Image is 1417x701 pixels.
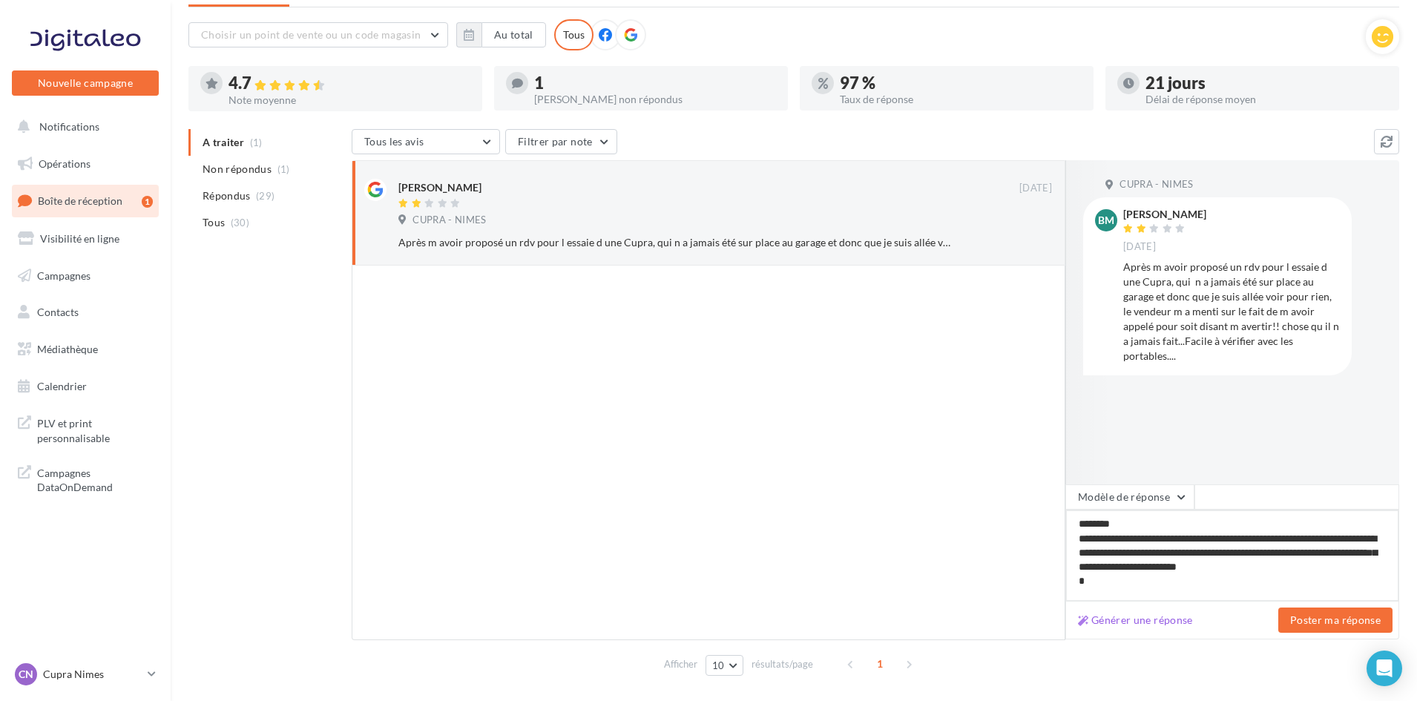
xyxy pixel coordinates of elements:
[9,297,162,328] a: Contacts
[203,162,272,177] span: Non répondus
[534,75,776,91] div: 1
[37,269,91,281] span: Campagnes
[364,135,424,148] span: Tous les avis
[9,334,162,365] a: Médiathèque
[554,19,594,50] div: Tous
[456,22,546,47] button: Au total
[12,70,159,96] button: Nouvelle campagne
[664,657,697,671] span: Afficher
[505,129,617,154] button: Filtrer par note
[1123,260,1340,363] div: Après m avoir proposé un rdv pour l essaie d une Cupra, qui n a jamais été sur place au garage et...
[277,163,290,175] span: (1)
[9,371,162,402] a: Calendrier
[229,95,470,105] div: Note moyenne
[1065,484,1194,510] button: Modèle de réponse
[840,75,1082,91] div: 97 %
[706,655,743,676] button: 10
[1145,75,1387,91] div: 21 jours
[229,75,470,92] div: 4.7
[752,657,813,671] span: résultats/page
[9,407,162,451] a: PLV et print personnalisable
[1278,608,1393,633] button: Poster ma réponse
[37,343,98,355] span: Médiathèque
[712,659,725,671] span: 10
[38,194,122,207] span: Boîte de réception
[398,235,956,250] div: Après m avoir proposé un rdv pour l essaie d une Cupra, qui n a jamais été sur place au garage et...
[9,223,162,254] a: Visibilité en ligne
[1123,209,1206,220] div: [PERSON_NAME]
[203,188,251,203] span: Répondus
[39,157,91,170] span: Opérations
[40,232,119,245] span: Visibilité en ligne
[1072,611,1199,629] button: Générer une réponse
[1123,240,1156,254] span: [DATE]
[203,215,225,230] span: Tous
[398,180,481,195] div: [PERSON_NAME]
[9,148,162,180] a: Opérations
[9,111,156,142] button: Notifications
[9,457,162,501] a: Campagnes DataOnDemand
[1120,178,1193,191] span: CUPRA - NIMES
[37,413,153,445] span: PLV et print personnalisable
[840,94,1082,105] div: Taux de réponse
[1367,651,1402,686] div: Open Intercom Messenger
[352,129,500,154] button: Tous les avis
[1145,94,1387,105] div: Délai de réponse moyen
[19,667,33,682] span: CN
[1019,182,1052,195] span: [DATE]
[412,214,486,227] span: CUPRA - NIMES
[37,463,153,495] span: Campagnes DataOnDemand
[37,380,87,392] span: Calendrier
[868,652,892,676] span: 1
[9,185,162,217] a: Boîte de réception1
[9,260,162,292] a: Campagnes
[481,22,546,47] button: Au total
[534,94,776,105] div: [PERSON_NAME] non répondus
[1098,213,1114,228] span: BM
[12,660,159,688] a: CN Cupra Nimes
[37,306,79,318] span: Contacts
[231,217,249,228] span: (30)
[188,22,448,47] button: Choisir un point de vente ou un code magasin
[142,196,153,208] div: 1
[256,190,274,202] span: (29)
[43,667,142,682] p: Cupra Nimes
[201,28,421,41] span: Choisir un point de vente ou un code magasin
[39,120,99,133] span: Notifications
